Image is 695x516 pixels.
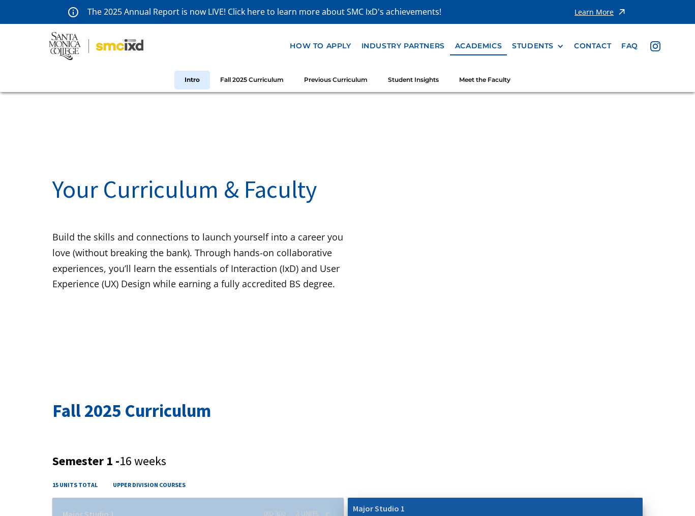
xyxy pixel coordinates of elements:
a: Intro [174,71,210,89]
a: Previous Curriculum [294,71,378,89]
a: contact [569,37,616,55]
h4: 15 units total [52,480,98,490]
a: Fall 2025 Curriculum [210,71,294,89]
a: how to apply [285,37,356,55]
h4: upper division courses [113,480,186,490]
a: industry partners [356,37,450,55]
span: Your Curriculum & Faculty [52,174,317,204]
img: Santa Monica College - SMC IxD logo [49,32,144,60]
div: STUDENTS [512,42,554,50]
p: The 2025 Annual Report is now LIVE! Click here to learn more about SMC IxD's achievements! [87,5,442,19]
span: 16 weeks [119,453,166,469]
img: icon - information - alert [68,7,78,17]
img: icon - arrow - alert [617,5,627,19]
a: Academics [450,37,507,55]
h3: Semester 1 - [52,454,643,469]
p: Build the skills and connections to launch yourself into a career you love (without breaking the ... [52,229,348,291]
h2: Fall 2025 Curriculum [52,399,643,423]
div: Learn More [575,9,614,16]
img: icon - instagram [650,41,660,51]
a: Meet the Faculty [449,71,521,89]
a: faq [616,37,643,55]
div: STUDENTS [512,42,564,50]
a: Learn More [575,5,627,19]
a: Student Insights [378,71,449,89]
